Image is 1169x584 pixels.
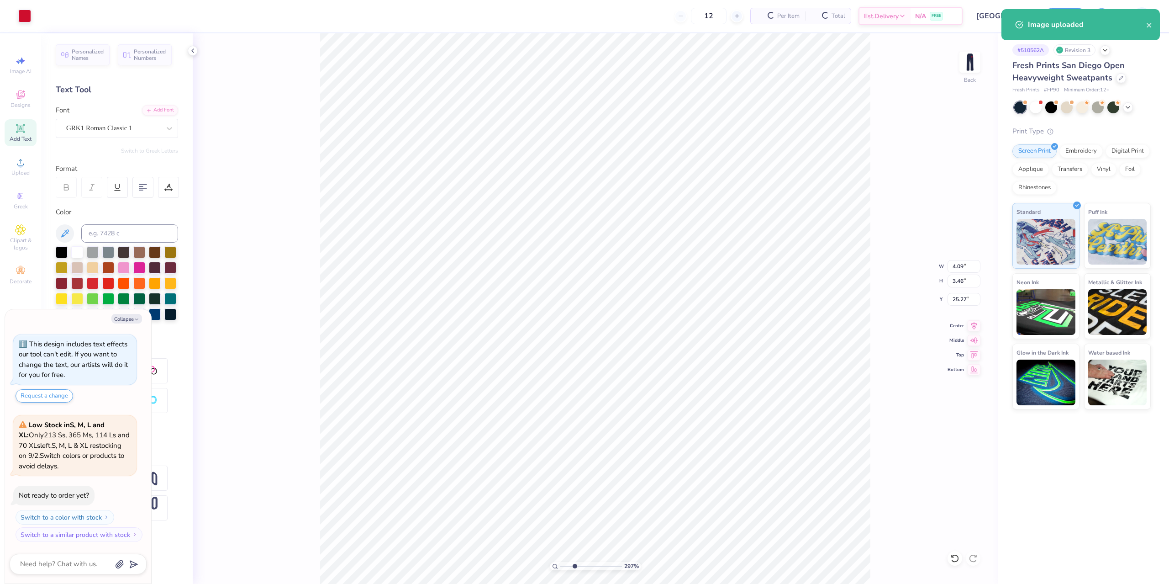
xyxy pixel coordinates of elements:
span: # FP90 [1044,86,1059,94]
span: Water based Ink [1088,348,1130,357]
div: Foil [1119,163,1141,176]
input: e.g. 7428 c [81,224,178,243]
img: Switch to a color with stock [104,515,109,520]
span: Upload [11,169,30,176]
button: Switch to Greek Letters [121,147,178,154]
span: Middle [948,337,964,344]
button: Switch to a color with stock [16,510,114,525]
div: Applique [1012,163,1049,176]
span: Personalized Names [72,48,104,61]
span: Est. Delivery [864,11,899,21]
span: Only 213 Ss, 365 Ms, 114 Ls and 70 XLs left. S, M, L & XL restocking on 9/2. Switch colors or pro... [19,420,130,471]
span: Add Text [10,135,32,143]
span: Puff Ink [1088,207,1107,217]
div: Transfers [1052,163,1088,176]
span: N/A [915,11,926,21]
div: Text Tool [56,84,178,96]
span: Image AI [10,68,32,75]
span: Bottom [948,366,964,373]
img: Puff Ink [1088,219,1147,265]
span: Top [948,352,964,358]
div: Print Type [1012,126,1151,137]
span: Standard [1016,207,1041,217]
span: Greek [14,203,28,210]
span: Designs [11,101,31,109]
strong: Low Stock in S, M, L and XL : [19,420,105,440]
span: Decorate [10,278,32,285]
img: Metallic & Glitter Ink [1088,289,1147,335]
span: Glow in the Dark Ink [1016,348,1069,357]
label: Font [56,105,69,116]
button: close [1146,19,1153,30]
span: Minimum Order: 12 + [1064,86,1110,94]
img: Standard [1016,219,1075,265]
div: Back [964,76,976,84]
div: Revision 3 [1053,44,1095,56]
div: Embroidery [1059,144,1103,158]
div: Rhinestones [1012,181,1057,195]
div: Color [56,207,178,218]
div: Image uploaded [1028,19,1146,30]
span: 297 % [624,562,639,570]
img: Glow in the Dark Ink [1016,360,1075,405]
span: Per Item [777,11,800,21]
div: Vinyl [1091,163,1116,176]
div: # 510562A [1012,44,1049,56]
div: This design includes text effects our tool can't edit. If you want to change the text, our artist... [19,340,128,380]
span: Center [948,323,964,329]
div: Digital Print [1106,144,1150,158]
div: Add Font [142,105,178,116]
button: Request a change [16,389,73,403]
button: Switch to a similar product with stock [16,527,142,542]
span: Personalized Numbers [134,48,166,61]
button: Collapse [111,314,142,324]
input: Untitled Design [969,7,1037,25]
span: Metallic & Glitter Ink [1088,277,1142,287]
span: Fresh Prints San Diego Open Heavyweight Sweatpants [1012,60,1125,83]
span: Total [832,11,845,21]
span: Clipart & logos [5,237,37,251]
img: Switch to a similar product with stock [132,532,137,537]
img: Water based Ink [1088,360,1147,405]
div: Not ready to order yet? [19,491,89,500]
div: Format [56,164,179,174]
span: FREE [932,13,941,19]
span: Fresh Prints [1012,86,1039,94]
div: Screen Print [1012,144,1057,158]
input: – – [691,8,727,24]
span: Neon Ink [1016,277,1039,287]
img: Neon Ink [1016,289,1075,335]
img: Back [961,53,979,71]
